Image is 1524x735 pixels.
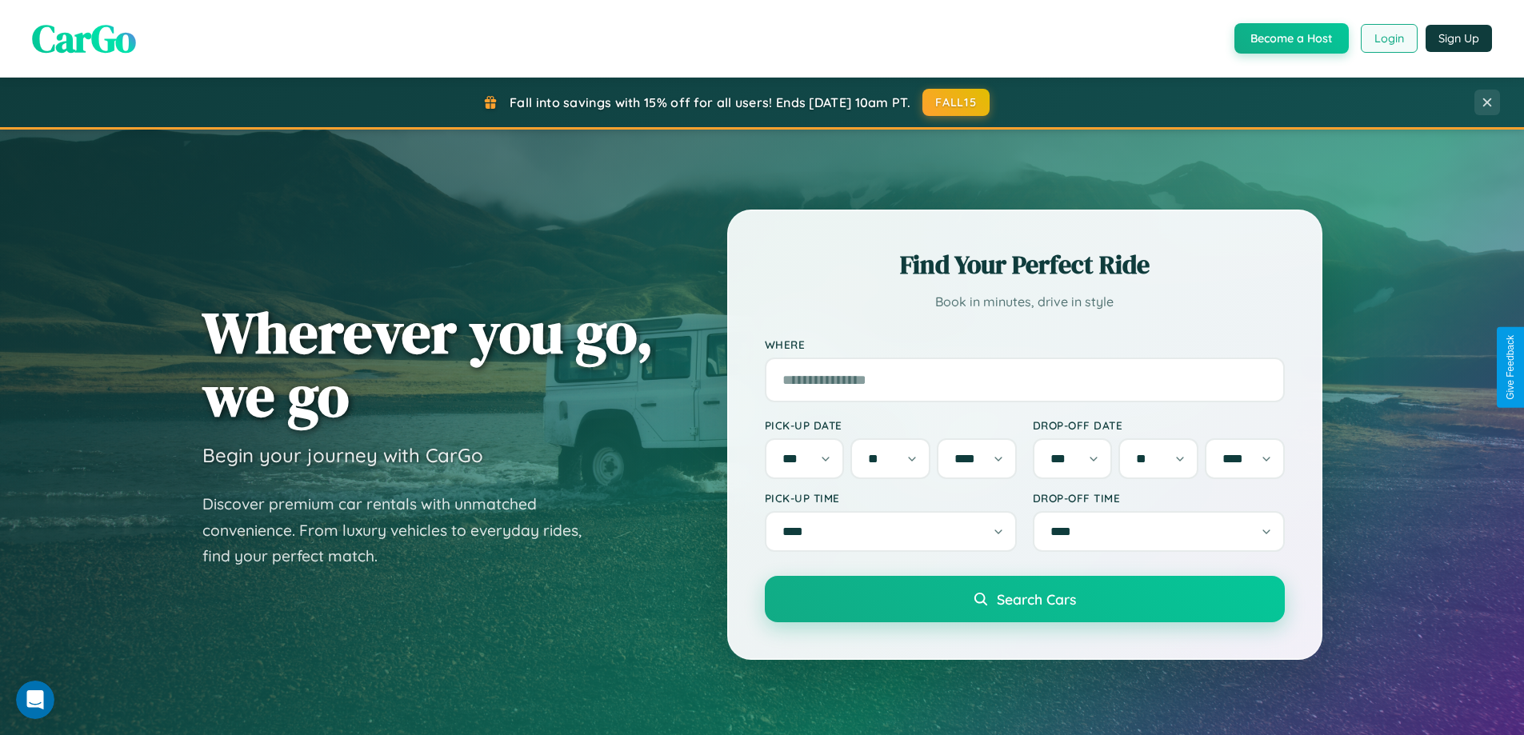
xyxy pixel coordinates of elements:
label: Drop-off Time [1033,491,1285,505]
button: Sign Up [1426,25,1492,52]
button: Search Cars [765,576,1285,622]
span: Fall into savings with 15% off for all users! Ends [DATE] 10am PT. [510,94,910,110]
label: Where [765,338,1285,351]
label: Pick-up Date [765,418,1017,432]
p: Discover premium car rentals with unmatched convenience. From luxury vehicles to everyday rides, ... [202,491,602,569]
label: Drop-off Date [1033,418,1285,432]
span: Search Cars [997,590,1076,608]
p: Book in minutes, drive in style [765,290,1285,314]
h3: Begin your journey with CarGo [202,443,483,467]
button: Become a Host [1234,23,1349,54]
button: Login [1361,24,1418,53]
h2: Find Your Perfect Ride [765,247,1285,282]
iframe: Intercom live chat [16,681,54,719]
h1: Wherever you go, we go [202,301,654,427]
span: CarGo [32,12,136,65]
button: FALL15 [922,89,990,116]
label: Pick-up Time [765,491,1017,505]
div: Give Feedback [1505,335,1516,400]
